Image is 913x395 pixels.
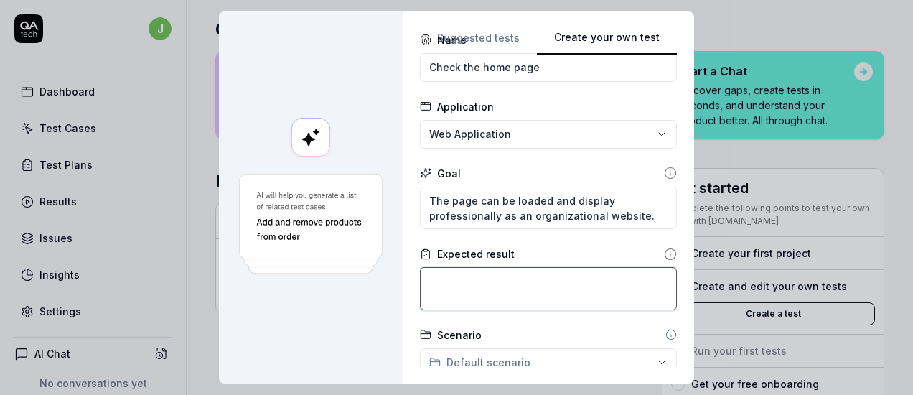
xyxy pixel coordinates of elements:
[537,29,677,55] button: Create your own test
[420,120,677,149] button: Web Application
[420,29,537,55] button: Suggested tests
[437,246,515,261] div: Expected result
[420,348,677,377] button: Default scenario
[236,172,385,277] img: Generate a test using AI
[429,355,530,370] div: Default scenario
[437,327,482,343] div: Scenario
[437,99,494,114] div: Application
[437,166,461,181] div: Goal
[429,126,511,141] span: Web Application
